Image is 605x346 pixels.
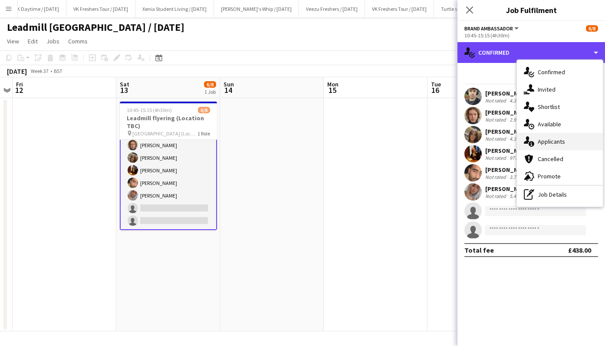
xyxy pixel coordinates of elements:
a: View [3,36,23,47]
div: BST [54,68,62,74]
span: 1 Role [197,130,210,137]
div: 4.3km [508,135,525,142]
a: Comms [65,36,91,47]
div: Confirmed [457,42,605,63]
div: Not rated [485,193,508,199]
span: Sat [120,80,129,88]
span: Sun [224,80,234,88]
button: VK Daytime / [DATE] [7,0,66,17]
span: 10:45-15:15 (4h30m) [127,107,172,113]
div: Not rated [485,174,508,180]
div: £438.00 [568,246,591,254]
span: Jobs [46,37,59,45]
h1: Leadmill [GEOGRAPHIC_DATA] / [DATE] [7,21,184,34]
div: [DATE] [7,67,27,76]
h3: Job Fulfilment [457,4,605,16]
span: Shortlist [538,103,560,111]
div: [PERSON_NAME] [485,166,531,174]
span: Edit [28,37,38,45]
div: 3.7km [508,174,525,180]
div: 10:45-15:15 (4h30m) [464,32,598,39]
div: [PERSON_NAME] [485,147,531,155]
span: Brand Ambassador [464,25,513,32]
div: Job Details [517,186,603,203]
span: Applicants [538,138,565,145]
span: 16 [430,85,441,95]
button: Turtle sampling / [DATE] [434,0,502,17]
div: 4.3km [508,97,525,104]
span: Tue [431,80,441,88]
div: 977m [508,155,523,161]
div: 5.4km [508,193,525,199]
span: Week 37 [29,68,50,74]
button: VK Freshers Tour / [DATE] [365,0,434,17]
div: Not rated [485,97,508,104]
span: [GEOGRAPHIC_DATA] (Location TBC) [132,130,197,137]
span: Invited [538,86,556,93]
span: 6/8 [204,81,216,88]
button: Brand Ambassador [464,25,520,32]
span: Confirmed [538,68,565,76]
span: 12 [15,85,23,95]
div: [PERSON_NAME] [485,109,531,116]
span: Mon [327,80,339,88]
button: VK Freshers Tour / [DATE] [66,0,135,17]
span: 6/8 [198,107,210,113]
button: [PERSON_NAME]'s Whip / [DATE] [214,0,299,17]
div: 2.9km [508,116,525,123]
span: Available [538,120,561,128]
span: Cancelled [538,155,563,163]
div: Not rated [485,155,508,161]
a: Edit [24,36,41,47]
span: 15 [326,85,339,95]
h3: Leadmill flyering (Location TBC) [120,114,217,130]
div: Total fee [464,246,494,254]
div: [PERSON_NAME] [485,128,531,135]
button: Veezu Freshers / [DATE] [299,0,365,17]
div: Not rated [485,135,508,142]
button: Xenia Student Living / [DATE] [135,0,214,17]
div: [PERSON_NAME] [485,89,531,97]
app-job-card: 10:45-15:15 (4h30m)6/8Leadmill flyering (Location TBC) [GEOGRAPHIC_DATA] (Location TBC)1 RoleBran... [120,102,217,230]
span: 6/8 [586,25,598,32]
div: [PERSON_NAME] [485,185,531,193]
div: Not rated [485,116,508,123]
div: 1 Job [204,89,216,95]
span: Comms [68,37,88,45]
span: View [7,37,19,45]
span: Fri [16,80,23,88]
app-card-role: Brand Ambassador2A6/810:45-15:15 (4h30m)[PERSON_NAME][PERSON_NAME][PERSON_NAME][PERSON_NAME][PERS... [120,111,217,230]
a: Jobs [43,36,63,47]
span: 13 [118,85,129,95]
span: Promote [538,172,561,180]
span: 14 [222,85,234,95]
